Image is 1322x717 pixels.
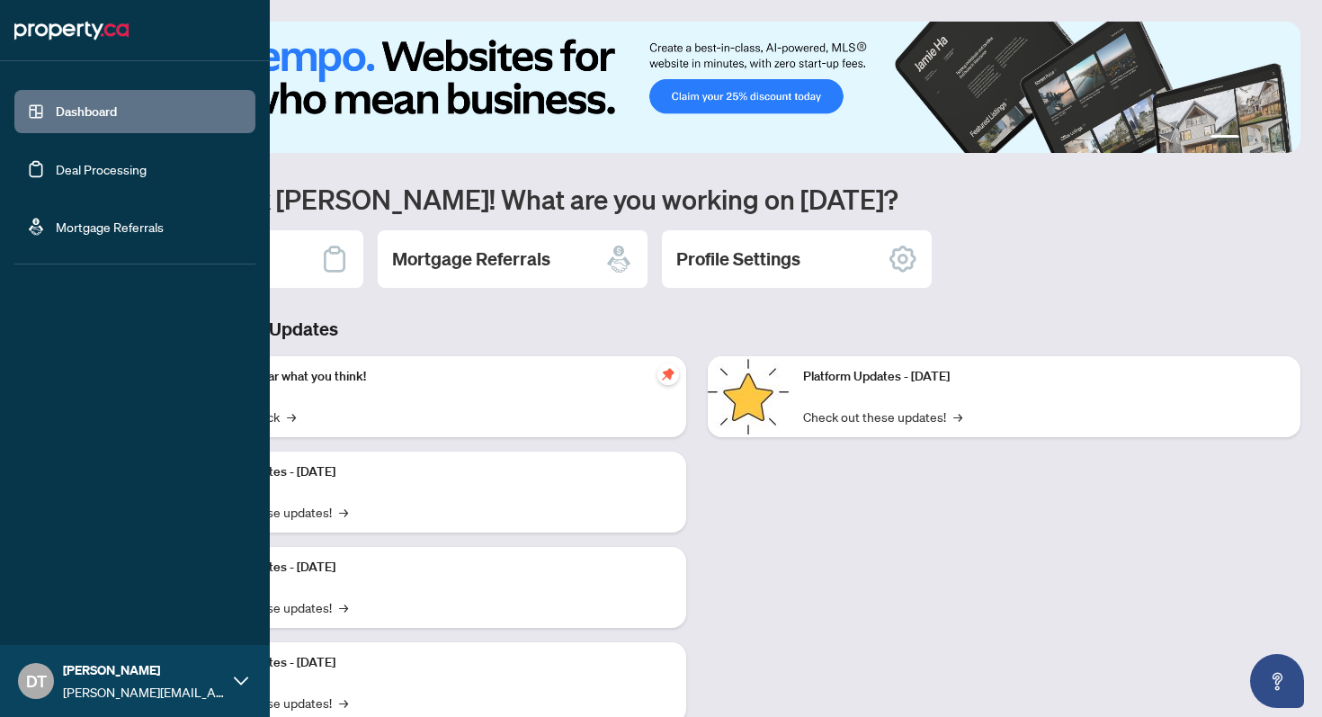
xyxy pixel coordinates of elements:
[1261,135,1268,142] button: 3
[339,693,348,713] span: →
[94,22,1300,153] img: Slide 0
[803,367,1286,387] p: Platform Updates - [DATE]
[63,660,225,680] span: [PERSON_NAME]
[1246,135,1254,142] button: 2
[1210,135,1239,142] button: 1
[94,317,1300,342] h3: Brokerage & Industry Updates
[392,246,550,272] h2: Mortgage Referrals
[56,161,147,177] a: Deal Processing
[26,668,47,694] span: DT
[676,246,800,272] h2: Profile Settings
[287,407,296,426] span: →
[953,407,962,426] span: →
[339,597,348,617] span: →
[1275,135,1282,142] button: 4
[56,103,117,120] a: Dashboard
[63,682,225,702] span: [PERSON_NAME][EMAIL_ADDRESS][DOMAIN_NAME]
[657,363,679,385] span: pushpin
[56,219,164,235] a: Mortgage Referrals
[189,462,672,482] p: Platform Updates - [DATE]
[94,182,1300,216] h1: Welcome back [PERSON_NAME]! What are you working on [DATE]?
[339,502,348,522] span: →
[14,16,129,45] img: logo
[189,367,672,387] p: We want to hear what you think!
[708,356,789,437] img: Platform Updates - June 23, 2025
[189,653,672,673] p: Platform Updates - [DATE]
[189,558,672,578] p: Platform Updates - [DATE]
[803,407,962,426] a: Check out these updates!→
[1250,654,1304,708] button: Open asap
